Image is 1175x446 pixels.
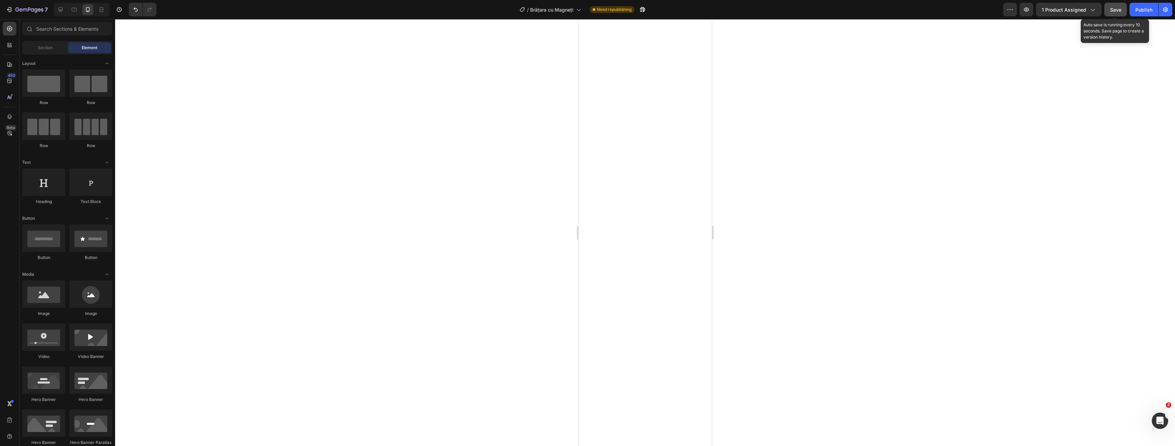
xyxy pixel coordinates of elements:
span: Brățara cu Magneți [530,6,573,13]
div: Video [22,354,65,360]
span: Section [38,45,53,51]
div: Image [22,311,65,317]
div: Row [69,143,112,149]
div: Hero Banner [22,440,65,446]
div: Row [22,143,65,149]
button: 7 [3,3,51,16]
span: / [527,6,529,13]
div: Button [22,255,65,261]
span: Need republishing [597,6,632,13]
span: Toggle open [101,213,112,224]
span: Toggle open [101,269,112,280]
div: Publish [1135,6,1152,13]
div: Image [69,311,112,317]
span: 2 [1166,402,1171,408]
span: 1 product assigned [1042,6,1086,13]
div: Hero Banner [69,397,112,403]
span: Layout [22,60,36,67]
div: Row [22,100,65,106]
button: Publish [1130,3,1158,16]
span: Save [1110,7,1121,13]
div: Video Banner [69,354,112,360]
div: 450 [6,73,16,78]
div: Undo/Redo [129,3,156,16]
input: Search Sections & Elements [22,22,112,35]
span: Text [22,159,31,166]
div: Beta [5,125,16,130]
button: Save [1104,3,1127,16]
button: 1 product assigned [1036,3,1102,16]
div: Row [69,100,112,106]
iframe: Intercom live chat [1152,413,1168,429]
span: Button [22,215,35,221]
div: Button [69,255,112,261]
span: Media [22,271,34,277]
div: Hero Banner Parallax [69,440,112,446]
span: Toggle open [101,58,112,69]
div: Hero Banner [22,397,65,403]
p: 7 [45,5,48,14]
span: Element [82,45,97,51]
iframe: Design area [579,19,712,446]
div: Heading [22,199,65,205]
span: Toggle open [101,157,112,168]
div: Text Block [69,199,112,205]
